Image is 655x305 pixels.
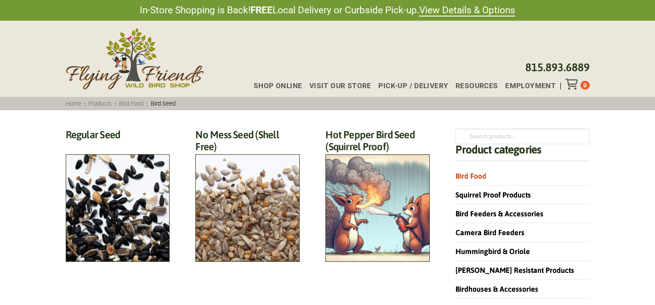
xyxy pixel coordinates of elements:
[325,129,430,158] h2: Hot Pepper Bird Seed (Squirrel Proof)
[565,79,581,90] div: Toggle Off Canvas Content
[325,129,430,262] a: Visit product category Hot Pepper Bird Seed (Squirrel Proof)
[378,83,448,90] span: Pick-up / Delivery
[456,144,589,161] h4: Product categories
[254,83,302,90] span: Shop Online
[66,129,170,262] a: Visit product category Regular Seed
[448,83,498,90] a: Resources
[456,191,531,199] a: Squirrel Proof Products
[583,82,587,89] span: 0
[195,129,300,158] h2: No Mess Seed (Shell Free)
[66,28,204,90] img: Flying Friends Wild Bird Shop Logo
[456,209,543,218] a: Bird Feeders & Accessories
[63,100,84,107] a: Home
[456,228,524,237] a: Camera Bird Feeders
[505,83,556,90] span: Employment
[246,83,302,90] a: Shop Online
[456,172,486,180] a: Bird Food
[302,83,371,90] a: Visit Our Store
[251,5,273,16] strong: FREE
[419,5,515,17] a: View Details & Options
[85,100,115,107] a: Products
[195,129,300,262] a: Visit product category No Mess Seed (Shell Free)
[456,285,538,293] a: Birdhouses & Accessories
[456,83,498,90] span: Resources
[371,83,448,90] a: Pick-up / Delivery
[63,100,178,107] span: : : :
[456,266,574,274] a: [PERSON_NAME] Resistant Products
[66,129,170,146] h2: Regular Seed
[140,4,515,17] span: In-Store Shopping is Back! Local Delivery or Curbside Pick-up.
[525,61,590,73] a: 815.893.6889
[498,83,556,90] a: Employment
[148,100,178,107] span: Bird Seed
[116,100,147,107] a: Bird Food
[309,83,371,90] span: Visit Our Store
[456,247,530,255] a: Hummingbird & Oriole
[456,129,589,144] input: Search products…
